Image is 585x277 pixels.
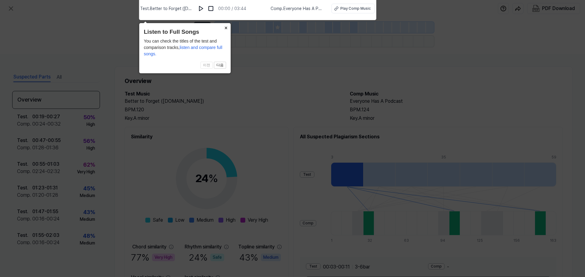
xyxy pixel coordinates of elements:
[221,23,231,32] button: Close
[340,6,371,11] div: Play Comp Music
[144,45,222,56] span: listen and compare full songs.
[208,5,214,12] img: stop
[144,38,226,57] div: You can check the titles of the test and comparison tracks,
[198,5,204,12] img: play
[140,5,194,12] span: Test . Better to Forget ([DOMAIN_NAME])
[214,62,226,69] button: 다음
[331,4,375,13] button: Play Comp Music
[218,5,246,12] div: 00:00 / 03:44
[271,5,324,12] span: Comp . Everyone Has A Podcast
[144,28,226,36] header: Listen to Full Songs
